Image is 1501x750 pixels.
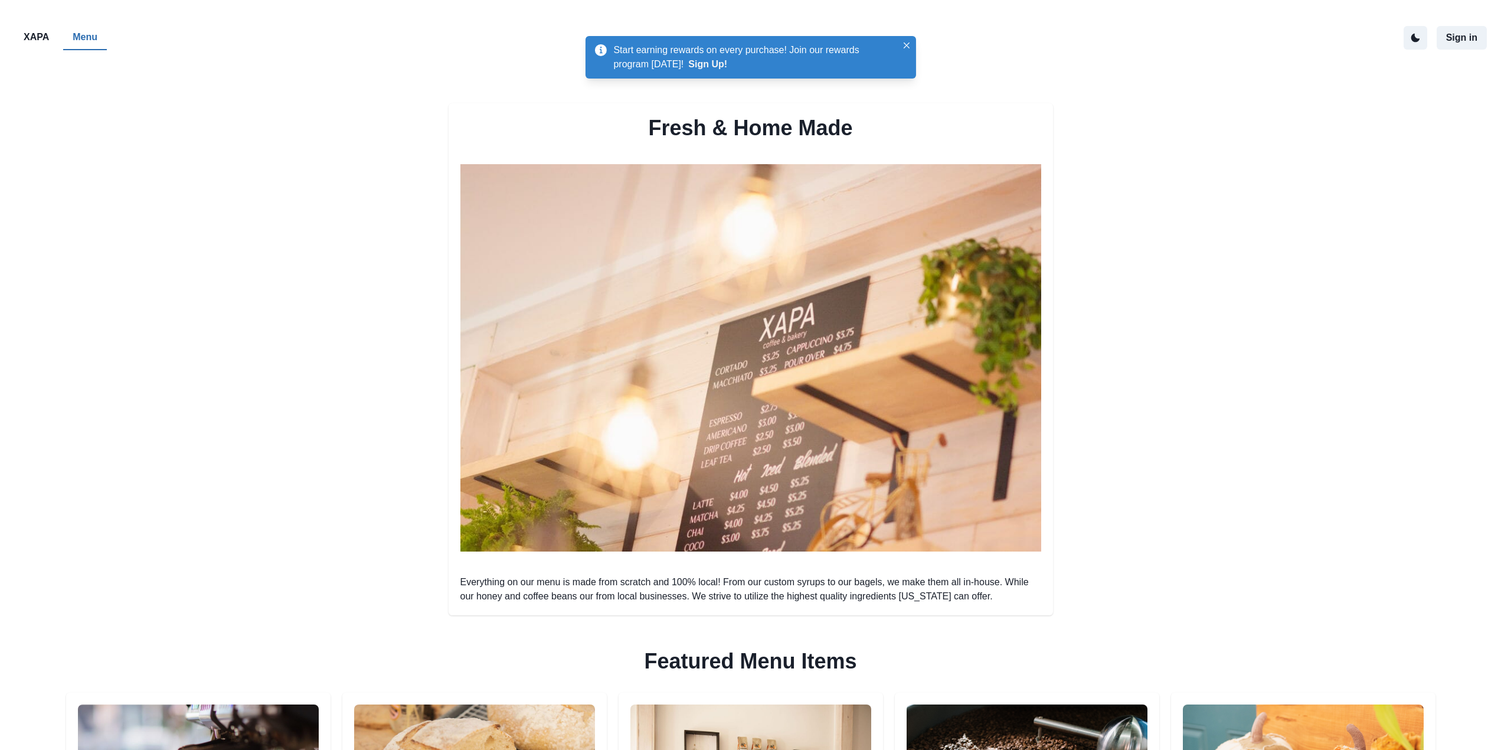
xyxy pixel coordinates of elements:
p: Menu [73,30,97,44]
button: active dark theme mode [1404,26,1427,50]
p: Start earning rewards on every purchase! Join our rewards program [DATE]! [613,43,897,71]
img: menu bilboard [460,164,1041,551]
button: Sign Up! [688,59,727,70]
h2: Featured Menu Items [630,634,871,688]
p: Everything on our menu is made from scratch and 100% local! From our custom syrups to our bagels,... [460,575,1041,604]
p: XAPA [24,30,49,44]
button: Sign in [1437,26,1487,50]
button: Close [899,38,913,53]
h2: Fresh & Home Made [460,115,1041,141]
